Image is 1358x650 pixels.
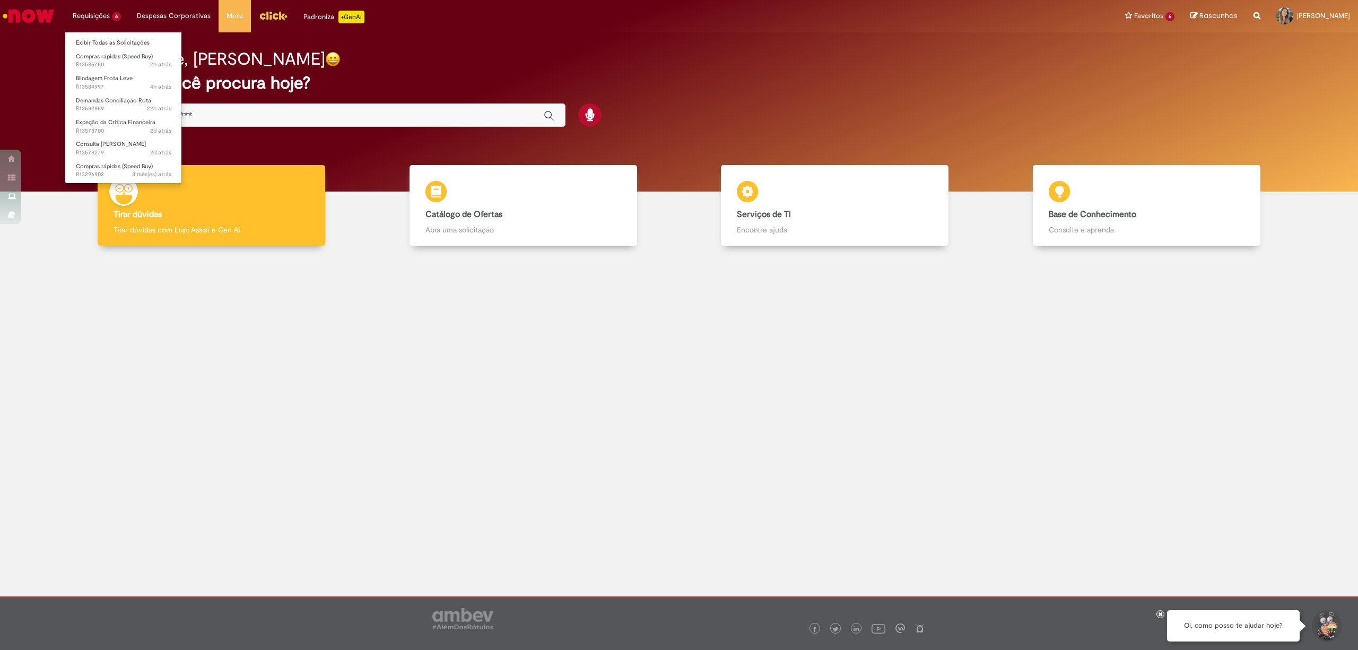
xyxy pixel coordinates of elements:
img: logo_footer_workplace.png [895,623,905,633]
time: 15/07/2025 18:40:54 [132,170,171,178]
img: logo_footer_youtube.png [872,621,885,635]
img: ServiceNow [1,5,56,27]
p: Consulte e aprenda [1049,224,1244,235]
span: More [227,11,243,21]
span: 2d atrás [150,127,171,135]
div: Padroniza [303,11,364,23]
h2: Boa tarde, [PERSON_NAME] [110,50,325,68]
span: R13585750 [76,60,171,69]
span: Demandas Conciliação Rota [76,97,151,105]
time: 01/10/2025 10:34:15 [150,83,171,91]
span: R13584997 [76,83,171,91]
span: Requisições [73,11,110,21]
a: Aberto R13585750 : Compras rápidas (Speed Buy) [65,51,182,71]
h2: O que você procura hoje? [110,74,1248,92]
img: logo_footer_twitter.png [833,627,838,632]
span: Despesas Corporativas [137,11,211,21]
img: happy-face.png [325,51,341,67]
img: logo_footer_ambev_rotulo_gray.png [432,608,493,629]
span: R13578700 [76,127,171,135]
span: 3 mês(es) atrás [132,170,171,178]
span: Exceção da Crítica Financeira [76,118,155,126]
a: Exibir Todas as Solicitações [65,37,182,49]
span: R13578279 [76,149,171,157]
b: Catálogo de Ofertas [425,209,502,220]
span: [PERSON_NAME] [1296,11,1350,20]
ul: Requisições [65,32,182,184]
span: 6 [1165,12,1174,21]
span: 2d atrás [150,149,171,157]
time: 30/09/2025 16:33:26 [147,105,171,112]
a: Aberto R13578700 : Exceção da Crítica Financeira [65,117,182,136]
span: R13582859 [76,105,171,113]
span: R13296902 [76,170,171,179]
img: logo_footer_linkedin.png [854,626,859,632]
img: logo_footer_facebook.png [812,627,817,632]
span: Blindagem Frota Leve [76,74,133,82]
span: 6 [112,12,121,21]
span: Compras rápidas (Speed Buy) [76,53,153,60]
time: 01/10/2025 12:23:22 [150,60,171,68]
b: Base de Conhecimento [1049,209,1136,220]
p: Tirar dúvidas com Lupi Assist e Gen Ai [114,224,309,235]
p: Abra uma solicitação [425,224,621,235]
span: 2h atrás [150,60,171,68]
p: Encontre ajuda [737,224,933,235]
img: click_logo_yellow_360x200.png [259,7,288,23]
a: Serviços de TI Encontre ajuda [679,165,991,246]
time: 29/09/2025 17:49:22 [150,127,171,135]
img: logo_footer_naosei.png [915,623,925,633]
a: Aberto R13578279 : Consulta Serasa [65,138,182,158]
time: 29/09/2025 16:44:07 [150,149,171,157]
span: 4h atrás [150,83,171,91]
span: Consulta [PERSON_NAME] [76,140,146,148]
a: Aberto R13584997 : Blindagem Frota Leve [65,73,182,92]
a: Rascunhos [1190,11,1238,21]
p: +GenAi [338,11,364,23]
span: Compras rápidas (Speed Buy) [76,162,153,170]
b: Serviços de TI [737,209,791,220]
a: Catálogo de Ofertas Abra uma solicitação [368,165,680,246]
b: Tirar dúvidas [114,209,162,220]
button: Iniciar Conversa de Suporte [1310,610,1342,642]
div: Oi, como posso te ajudar hoje? [1167,610,1300,642]
span: Favoritos [1134,11,1163,21]
a: Base de Conhecimento Consulte e aprenda [991,165,1303,246]
span: Rascunhos [1199,11,1238,21]
a: Tirar dúvidas Tirar dúvidas com Lupi Assist e Gen Ai [56,165,368,246]
span: 22h atrás [147,105,171,112]
a: Aberto R13296902 : Compras rápidas (Speed Buy) [65,161,182,180]
a: Aberto R13582859 : Demandas Conciliação Rota [65,95,182,115]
